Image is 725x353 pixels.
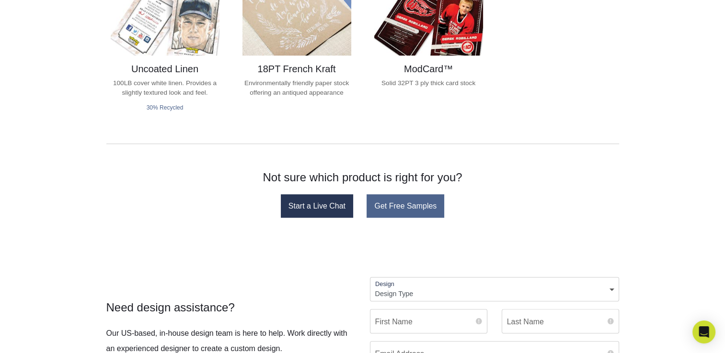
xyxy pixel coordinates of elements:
[281,194,353,218] a: Start a Live Chat
[242,78,351,98] p: Environmentally friendly paper stock offering an antiqued appearance
[106,163,619,196] h3: Not sure which product is right for you?
[111,63,219,75] h2: Uncoated Linen
[374,78,483,88] p: Solid 32PT 3 ply thick card stock
[692,320,715,343] div: Open Intercom Messenger
[106,300,356,314] h4: Need design assistance?
[242,63,351,75] h2: 18PT French Kraft
[374,63,483,75] h2: ModCard™
[2,324,81,350] iframe: Google Customer Reviews
[111,78,219,98] p: 100LB cover white linen. Provides a slightly textured look and feel.
[367,194,444,218] a: Get Free Samples
[147,104,184,111] small: 30% Recycled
